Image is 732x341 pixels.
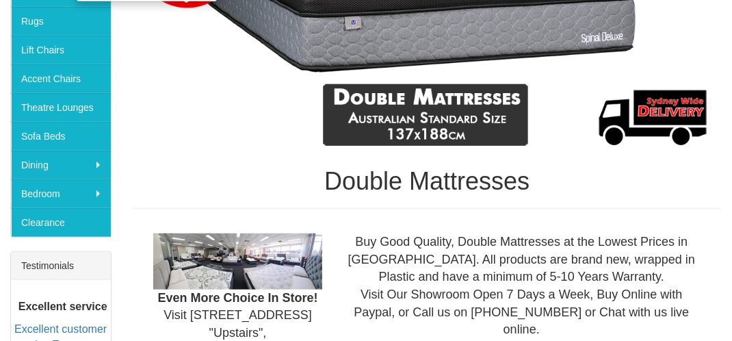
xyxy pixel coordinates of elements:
[11,7,111,36] a: Rugs
[158,291,318,305] b: Even More Choice In Store!
[11,122,111,151] a: Sofa Beds
[11,252,111,280] div: Testimonials
[11,151,111,179] a: Dining
[11,93,111,122] a: Theatre Lounges
[153,233,322,290] img: Showroom
[11,179,111,208] a: Bedroom
[11,36,111,64] a: Lift Chairs
[18,301,107,312] b: Excellent service
[132,168,722,195] h1: Double Mattresses
[11,64,111,93] a: Accent Chairs
[11,208,111,237] a: Clearance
